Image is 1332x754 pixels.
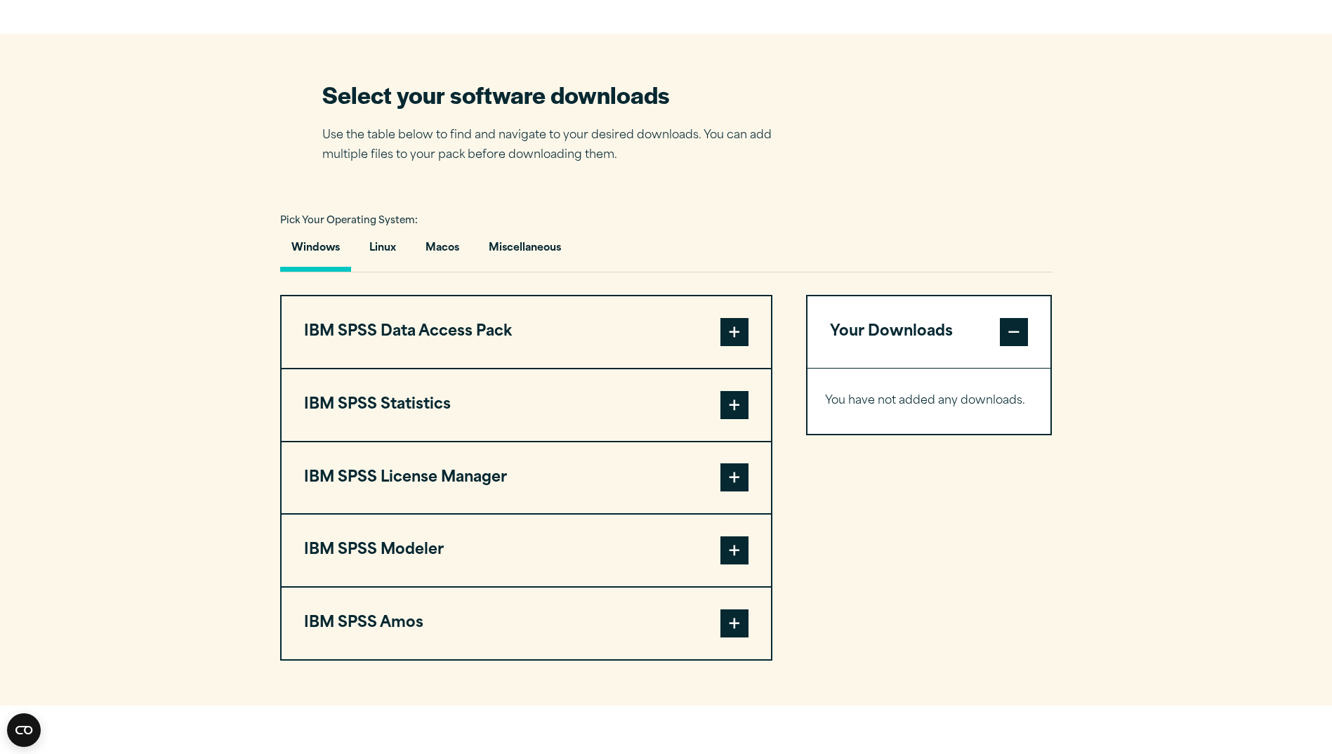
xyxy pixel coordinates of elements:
[7,713,41,747] button: Open CMP widget
[322,79,793,110] h2: Select your software downloads
[358,232,407,272] button: Linux
[282,442,771,514] button: IBM SPSS License Manager
[414,232,470,272] button: Macos
[807,296,1051,368] button: Your Downloads
[282,296,771,368] button: IBM SPSS Data Access Pack
[322,126,793,166] p: Use the table below to find and navigate to your desired downloads. You can add multiple files to...
[477,232,572,272] button: Miscellaneous
[282,588,771,659] button: IBM SPSS Amos
[807,368,1051,434] div: Your Downloads
[280,232,351,272] button: Windows
[825,391,1034,411] p: You have not added any downloads.
[280,216,418,225] span: Pick Your Operating System:
[282,369,771,441] button: IBM SPSS Statistics
[282,515,771,586] button: IBM SPSS Modeler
